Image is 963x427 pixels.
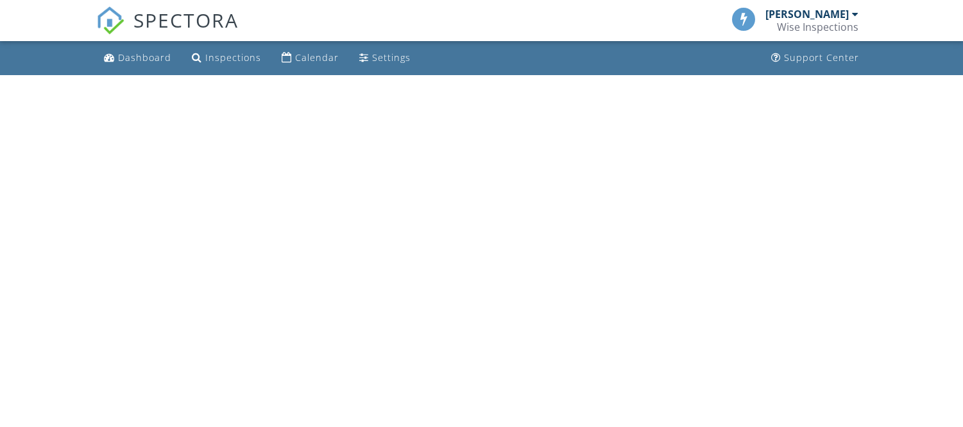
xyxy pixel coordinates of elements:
a: Settings [354,46,416,70]
a: Inspections [187,46,266,70]
a: SPECTORA [96,17,239,44]
a: Calendar [277,46,344,70]
span: SPECTORA [133,6,239,33]
a: Support Center [766,46,864,70]
div: Wise Inspections [777,21,858,33]
div: Calendar [295,51,339,64]
div: Inspections [205,51,261,64]
a: Dashboard [99,46,176,70]
div: [PERSON_NAME] [765,8,849,21]
div: Support Center [784,51,859,64]
div: Settings [372,51,411,64]
img: The Best Home Inspection Software - Spectora [96,6,124,35]
div: Dashboard [118,51,171,64]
